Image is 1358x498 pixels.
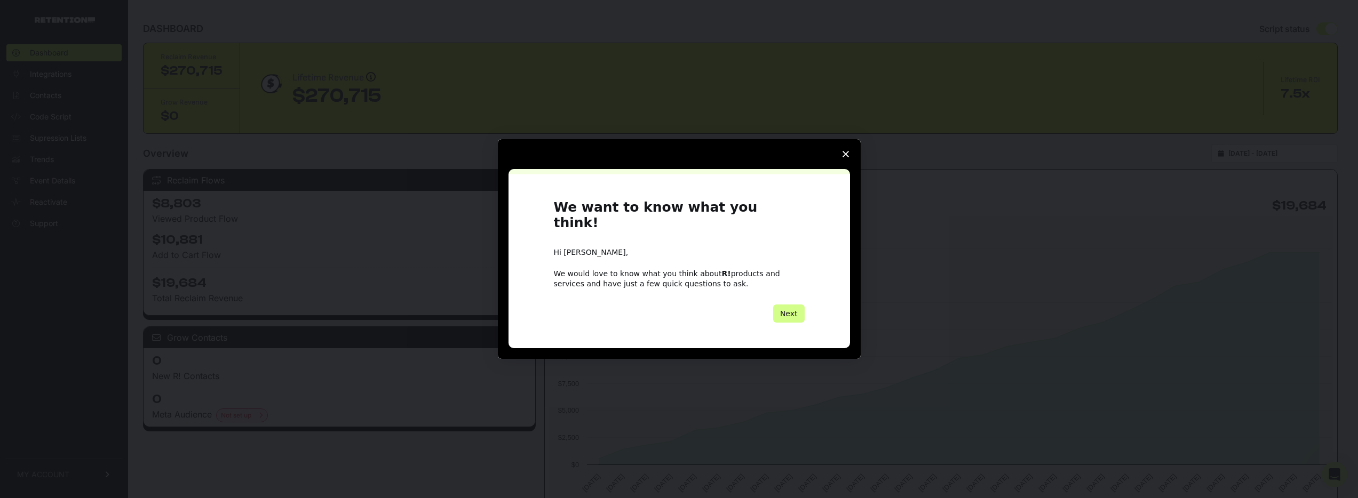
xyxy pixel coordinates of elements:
h1: We want to know what you think! [554,200,805,237]
span: Close survey [831,139,861,169]
b: R! [722,269,731,278]
button: Next [773,304,805,323]
div: Hi [PERSON_NAME], [554,247,805,258]
div: We would love to know what you think about products and services and have just a few quick questi... [554,269,805,288]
